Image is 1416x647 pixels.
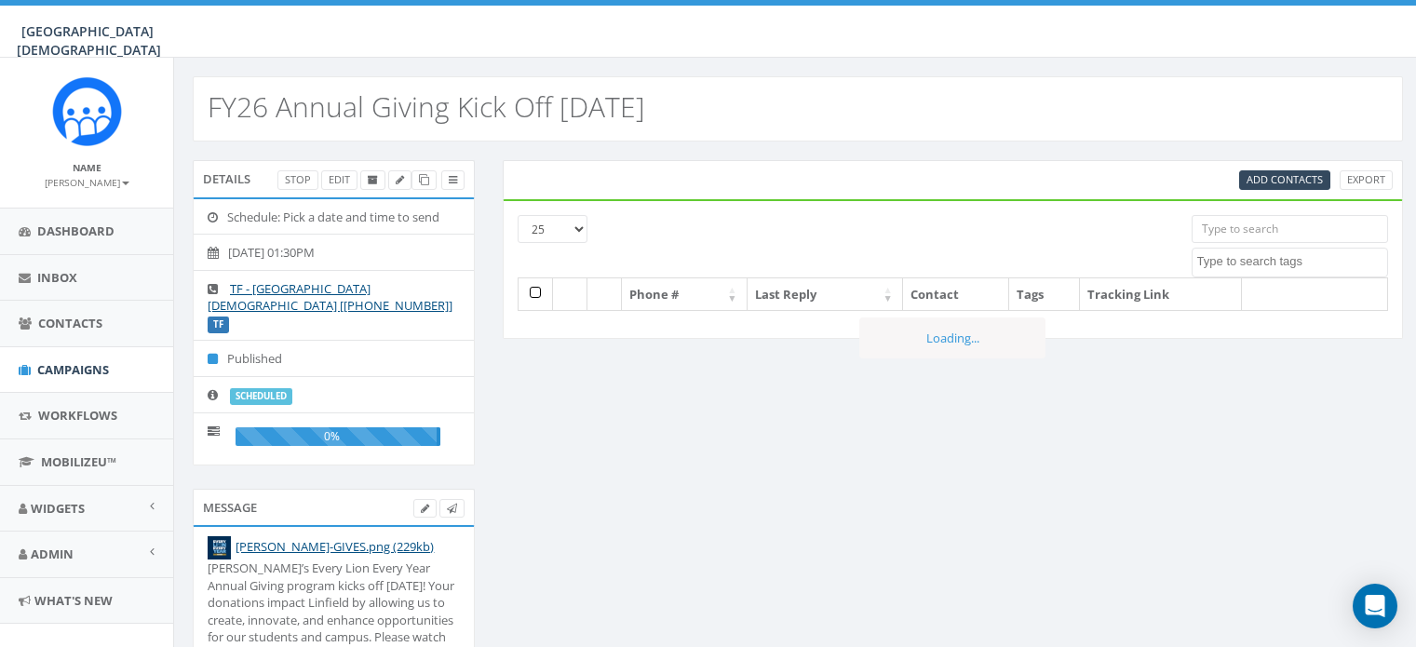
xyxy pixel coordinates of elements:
[208,211,227,223] i: Schedule: Pick a date and time to send
[37,361,109,378] span: Campaigns
[208,317,229,333] label: TF
[208,280,452,315] a: TF - [GEOGRAPHIC_DATA][DEMOGRAPHIC_DATA] [[PHONE_NUMBER]]
[31,500,85,517] span: Widgets
[208,353,227,365] i: Published
[447,501,457,515] span: Send Test Message
[903,278,1009,311] th: Contact
[622,278,748,311] th: Phone #
[421,501,429,515] span: Edit Campaign Body
[37,222,115,239] span: Dashboard
[17,22,161,59] span: [GEOGRAPHIC_DATA][DEMOGRAPHIC_DATA]
[73,161,101,174] small: Name
[321,170,357,190] a: Edit
[449,172,457,186] span: View Campaign Delivery Statistics
[194,234,474,271] li: [DATE] 01:30PM
[1009,278,1080,311] th: Tags
[748,278,903,311] th: Last Reply
[1080,278,1242,311] th: Tracking Link
[193,160,475,197] div: Details
[41,453,116,470] span: MobilizeU™
[1247,172,1323,186] span: CSV files only
[419,172,429,186] span: Clone Campaign
[45,176,129,189] small: [PERSON_NAME]
[236,538,434,555] a: [PERSON_NAME]-GIVES.png (229kb)
[37,269,77,286] span: Inbox
[236,427,440,446] div: 0%
[52,76,122,146] img: Rally_Corp_Icon_1.png
[1353,584,1397,628] div: Open Intercom Messenger
[230,388,292,405] label: scheduled
[194,199,474,236] li: Schedule: Pick a date and time to send
[368,172,378,186] span: Archive Campaign
[208,91,645,122] h2: FY26 Annual Giving Kick Off [DATE]
[1247,172,1323,186] span: Add Contacts
[1192,215,1388,243] input: Type to search
[194,340,474,377] li: Published
[1197,253,1387,270] textarea: Search
[1340,170,1393,190] a: Export
[859,317,1045,359] div: Loading...
[38,315,102,331] span: Contacts
[31,546,74,562] span: Admin
[277,170,318,190] a: Stop
[45,173,129,190] a: [PERSON_NAME]
[34,592,113,609] span: What's New
[193,489,475,526] div: Message
[38,407,117,424] span: Workflows
[396,172,404,186] span: Edit Campaign Title
[1239,170,1330,190] a: Add Contacts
